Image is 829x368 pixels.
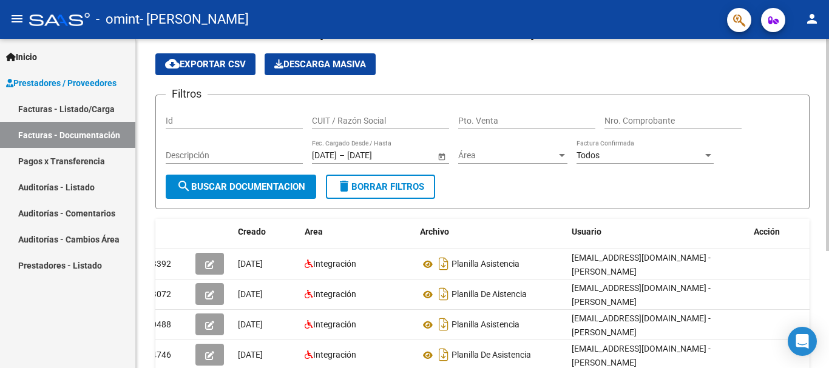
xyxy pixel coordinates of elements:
[436,284,452,304] i: Descargar documento
[452,259,519,269] span: Planilla Asistencia
[572,313,711,337] span: [EMAIL_ADDRESS][DOMAIN_NAME] - [PERSON_NAME]
[312,150,337,161] input: Fecha inicio
[238,259,263,269] span: [DATE]
[265,53,376,75] app-download-masive: Descarga masiva de comprobantes (adjuntos)
[6,50,37,64] span: Inicio
[436,254,452,273] i: Descargar documento
[749,219,810,245] datatable-header-cell: Acción
[265,53,376,75] button: Descarga Masiva
[788,327,817,356] div: Open Intercom Messenger
[805,12,819,26] mat-icon: person
[326,175,435,199] button: Borrar Filtros
[238,289,263,299] span: [DATE]
[155,53,255,75] button: Exportar CSV
[147,289,171,299] span: 23072
[452,350,531,360] span: Planilla De Asistencia
[337,181,424,192] span: Borrar Filtros
[177,179,191,193] mat-icon: search
[6,76,117,90] span: Prestadores / Proveedores
[452,320,519,330] span: Planilla Asistencia
[177,181,305,192] span: Buscar Documentacion
[238,350,263,360] span: [DATE]
[572,283,711,307] span: [EMAIL_ADDRESS][DOMAIN_NAME] - [PERSON_NAME]
[238,319,263,329] span: [DATE]
[339,150,345,161] span: –
[347,150,407,161] input: Fecha fin
[147,259,171,269] span: 28392
[274,59,366,70] span: Descarga Masiva
[165,59,246,70] span: Exportar CSV
[147,319,171,329] span: 20488
[10,12,24,26] mat-icon: menu
[313,350,356,360] span: Integración
[238,227,266,236] span: Creado
[305,227,323,236] span: Area
[458,150,557,161] span: Área
[313,289,356,299] span: Integración
[420,227,449,236] span: Archivo
[436,345,452,364] i: Descargar documento
[166,85,208,102] h3: Filtros
[165,56,180,71] mat-icon: cloud_download
[567,219,749,245] datatable-header-cell: Usuario
[313,319,356,329] span: Integración
[754,227,780,236] span: Acción
[572,253,711,276] span: [EMAIL_ADDRESS][DOMAIN_NAME] - [PERSON_NAME]
[300,219,415,245] datatable-header-cell: Area
[435,150,448,162] button: Open calendar
[572,227,601,236] span: Usuario
[415,219,567,245] datatable-header-cell: Archivo
[166,175,316,199] button: Buscar Documentacion
[313,259,356,269] span: Integración
[96,6,140,33] span: - omint
[140,6,249,33] span: - [PERSON_NAME]
[337,179,351,193] mat-icon: delete
[577,150,600,160] span: Todos
[572,344,711,367] span: [EMAIL_ADDRESS][DOMAIN_NAME] - [PERSON_NAME]
[233,219,300,245] datatable-header-cell: Creado
[436,315,452,334] i: Descargar documento
[142,219,191,245] datatable-header-cell: Id
[147,350,171,360] span: 14746
[452,290,527,299] span: Planilla De Aistencia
